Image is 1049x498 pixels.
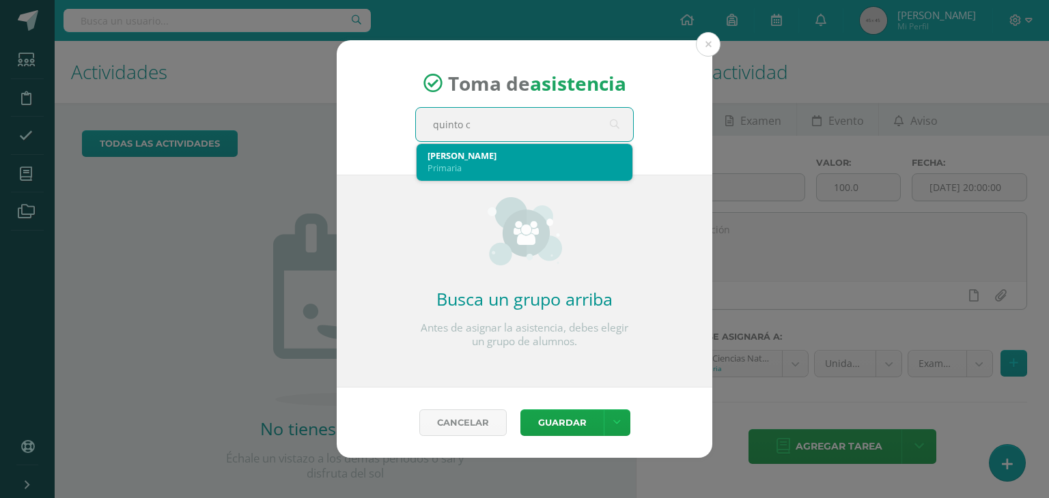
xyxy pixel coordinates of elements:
[696,32,721,57] button: Close (Esc)
[530,70,626,96] strong: asistencia
[448,70,626,96] span: Toma de
[415,321,634,349] p: Antes de asignar la asistencia, debes elegir un grupo de alumnos.
[428,162,621,174] div: Primaria
[415,287,634,310] h2: Busca un grupo arriba
[428,149,621,162] div: [PERSON_NAME]
[419,409,507,436] a: Cancelar
[520,409,604,436] button: Guardar
[416,108,633,141] input: Busca un grado o sección aquí...
[488,197,562,265] img: groups_small.png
